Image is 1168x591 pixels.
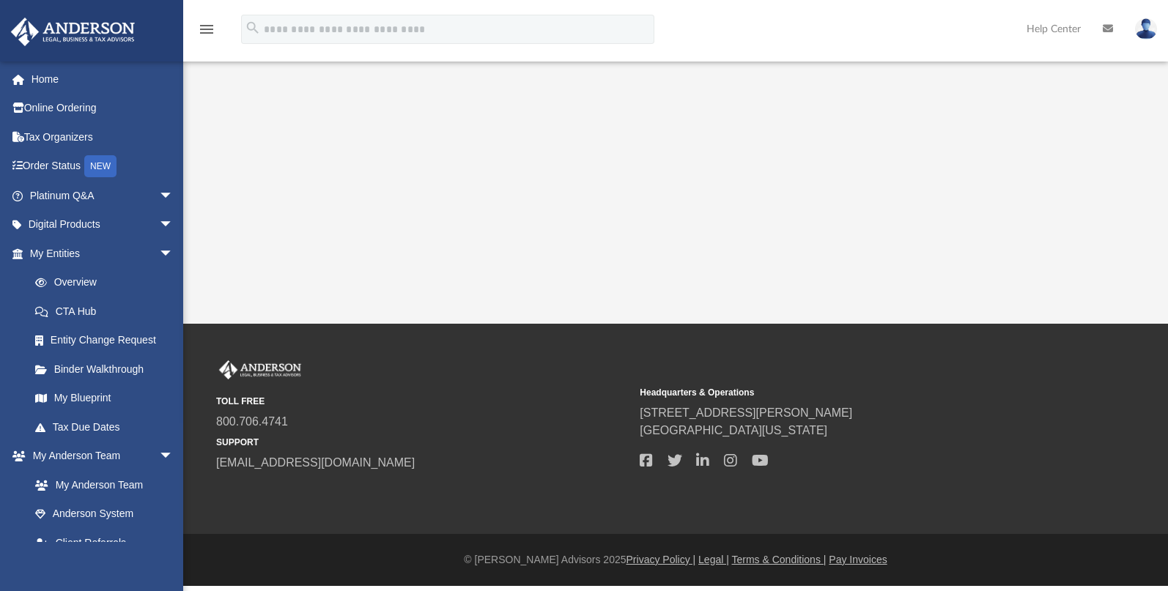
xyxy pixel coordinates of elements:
[216,360,304,379] img: Anderson Advisors Platinum Portal
[159,181,188,211] span: arrow_drop_down
[10,442,188,471] a: My Anderson Teamarrow_drop_down
[10,152,196,182] a: Order StatusNEW
[198,28,215,38] a: menu
[1135,18,1157,40] img: User Pic
[21,268,196,297] a: Overview
[21,297,196,326] a: CTA Hub
[10,94,196,123] a: Online Ordering
[640,406,852,419] a: [STREET_ADDRESS][PERSON_NAME]
[21,384,188,413] a: My Blueprint
[84,155,117,177] div: NEW
[159,210,188,240] span: arrow_drop_down
[216,395,629,408] small: TOLL FREE
[159,239,188,269] span: arrow_drop_down
[216,415,288,428] a: 800.706.4741
[216,456,415,469] a: [EMAIL_ADDRESS][DOMAIN_NAME]
[21,354,196,384] a: Binder Walkthrough
[198,21,215,38] i: menu
[640,424,827,436] a: [GEOGRAPHIC_DATA][US_STATE]
[626,554,696,565] a: Privacy Policy |
[7,18,139,46] img: Anderson Advisors Platinum Portal
[10,210,196,239] a: Digital Productsarrow_drop_down
[21,470,181,499] a: My Anderson Team
[21,499,188,529] a: Anderson System
[21,326,196,355] a: Entity Change Request
[829,554,887,565] a: Pay Invoices
[21,412,196,442] a: Tax Due Dates
[21,528,188,557] a: Client Referrals
[10,181,196,210] a: Platinum Q&Aarrow_drop_down
[10,64,196,94] a: Home
[159,442,188,472] span: arrow_drop_down
[216,436,629,449] small: SUPPORT
[732,554,827,565] a: Terms & Conditions |
[698,554,729,565] a: Legal |
[245,20,261,36] i: search
[10,122,196,152] a: Tax Organizers
[640,386,1053,399] small: Headquarters & Operations
[10,239,196,268] a: My Entitiesarrow_drop_down
[183,552,1168,568] div: © [PERSON_NAME] Advisors 2025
